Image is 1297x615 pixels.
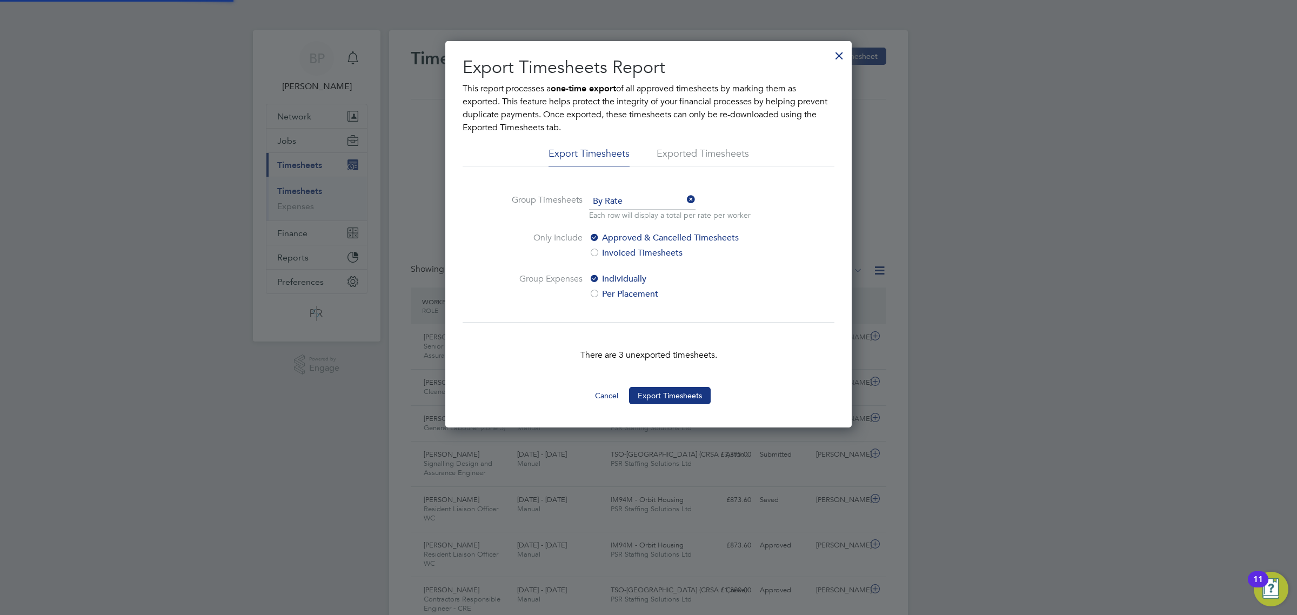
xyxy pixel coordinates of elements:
p: There are 3 unexported timesheets. [463,349,834,362]
label: Invoiced Timesheets [589,246,770,259]
li: Export Timesheets [549,147,630,166]
h2: Export Timesheets Report [463,56,834,79]
label: Group Expenses [502,272,583,300]
button: Cancel [586,387,627,404]
li: Exported Timesheets [657,147,749,166]
button: Export Timesheets [629,387,711,404]
label: Individually [589,272,770,285]
label: Approved & Cancelled Timesheets [589,231,770,244]
label: Only Include [502,231,583,259]
div: 11 [1253,579,1263,593]
b: one-time export [551,83,616,93]
p: This report processes a of all approved timesheets by marking them as exported. This feature help... [463,82,834,134]
label: Per Placement [589,288,770,300]
label: Group Timesheets [502,193,583,218]
p: Each row will display a total per rate per worker [589,210,751,220]
span: By Rate [589,193,696,210]
button: Open Resource Center, 11 new notifications [1254,572,1288,606]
